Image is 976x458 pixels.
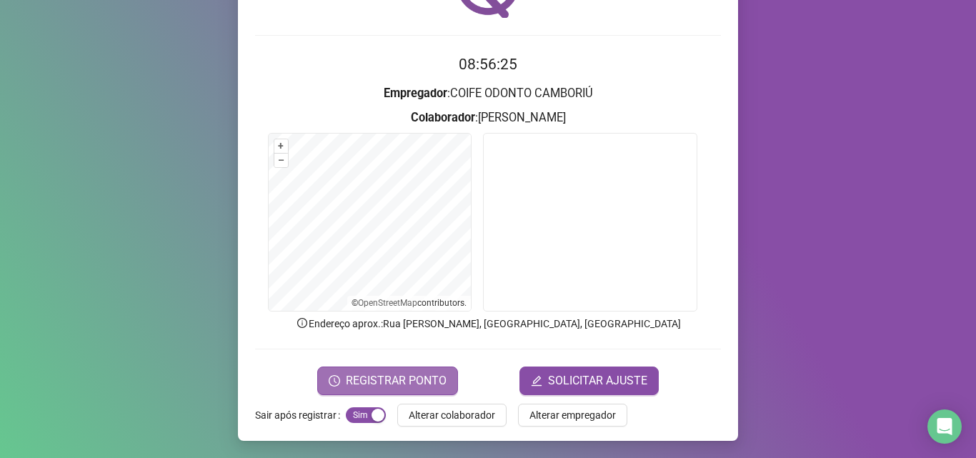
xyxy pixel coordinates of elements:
div: Open Intercom Messenger [927,409,962,444]
button: REGISTRAR PONTO [317,367,458,395]
span: SOLICITAR AJUSTE [548,372,647,389]
label: Sair após registrar [255,404,346,427]
time: 08:56:25 [459,56,517,73]
span: clock-circle [329,375,340,387]
strong: Empregador [384,86,447,100]
a: OpenStreetMap [358,298,417,308]
p: Endereço aprox. : Rua [PERSON_NAME], [GEOGRAPHIC_DATA], [GEOGRAPHIC_DATA] [255,316,721,332]
button: editSOLICITAR AJUSTE [519,367,659,395]
li: © contributors. [352,298,467,308]
button: – [274,154,288,167]
span: REGISTRAR PONTO [346,372,447,389]
strong: Colaborador [411,111,475,124]
h3: : COIFE ODONTO CAMBORIÚ [255,84,721,103]
button: Alterar colaborador [397,404,507,427]
span: edit [531,375,542,387]
span: Alterar colaborador [409,407,495,423]
span: info-circle [296,317,309,329]
h3: : [PERSON_NAME] [255,109,721,127]
button: Alterar empregador [518,404,627,427]
span: Alterar empregador [529,407,616,423]
button: + [274,139,288,153]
